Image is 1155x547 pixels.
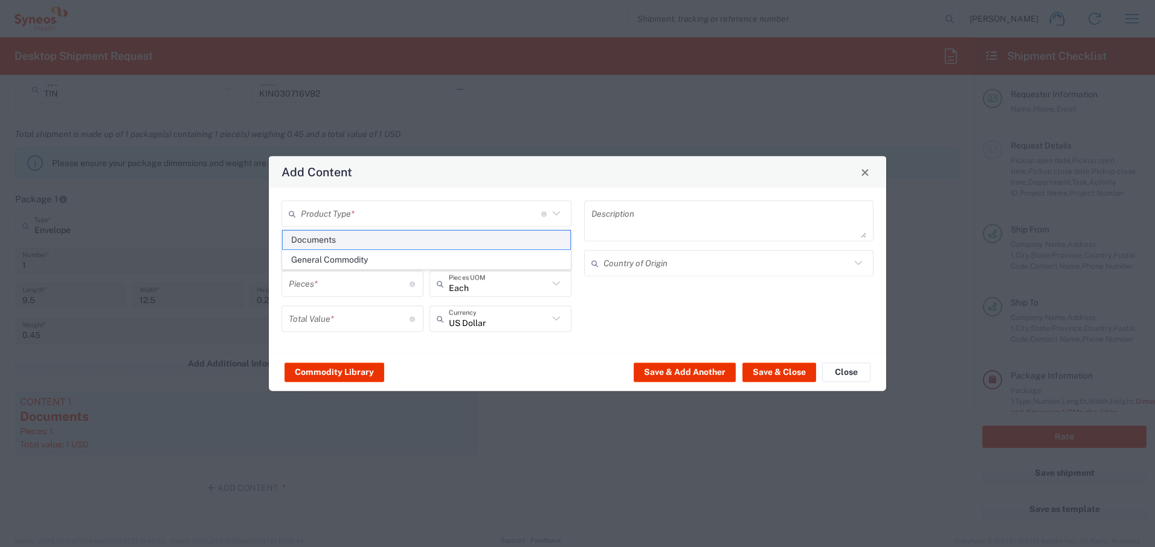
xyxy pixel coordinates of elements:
span: General Commodity [283,251,570,269]
button: Close [822,362,870,382]
button: Close [857,164,873,181]
button: Commodity Library [285,362,384,382]
h4: Add Content [282,163,352,181]
button: Save & Close [742,362,816,382]
button: Save & Add Another [634,362,736,382]
span: Documents [283,231,570,249]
